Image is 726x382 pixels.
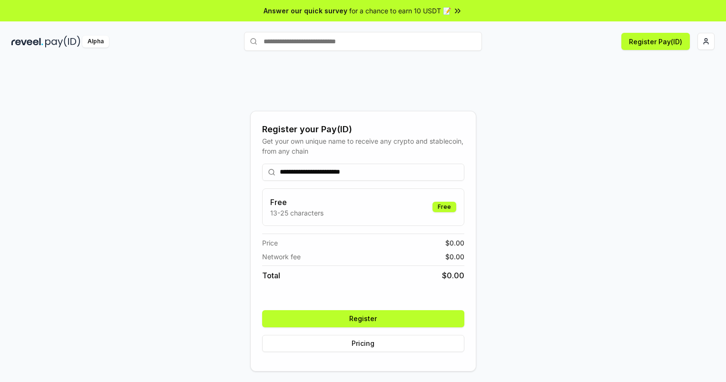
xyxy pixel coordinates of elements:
[11,36,43,48] img: reveel_dark
[264,6,347,16] span: Answer our quick survey
[270,208,324,218] p: 13-25 characters
[349,6,451,16] span: for a chance to earn 10 USDT 📝
[442,270,464,281] span: $ 0.00
[262,123,464,136] div: Register your Pay(ID)
[270,196,324,208] h3: Free
[432,202,456,212] div: Free
[262,238,278,248] span: Price
[621,33,690,50] button: Register Pay(ID)
[262,252,301,262] span: Network fee
[262,270,280,281] span: Total
[262,310,464,327] button: Register
[262,335,464,352] button: Pricing
[45,36,80,48] img: pay_id
[262,136,464,156] div: Get your own unique name to receive any crypto and stablecoin, from any chain
[445,238,464,248] span: $ 0.00
[82,36,109,48] div: Alpha
[445,252,464,262] span: $ 0.00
